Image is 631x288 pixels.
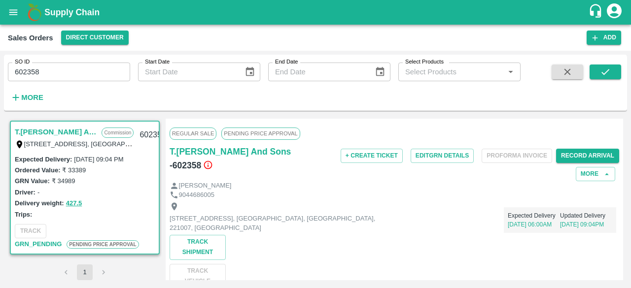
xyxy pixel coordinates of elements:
p: [DATE] 06:00AM [508,220,560,229]
button: open drawer [2,1,25,24]
label: [DATE] 09:04 PM [74,156,123,163]
a: Supply Chain [44,5,588,19]
label: End Date [275,58,298,66]
nav: pagination navigation [57,264,113,280]
button: More [8,89,46,106]
b: Supply Chain [44,7,100,17]
button: EditGRN Details [411,149,474,163]
h6: - 602358 [170,159,213,172]
label: Trips: [15,211,32,218]
input: Start Date [138,63,237,81]
label: [STREET_ADDRESS], [GEOGRAPHIC_DATA], [GEOGRAPHIC_DATA], 221007, [GEOGRAPHIC_DATA] [24,140,323,148]
input: Enter SO ID [8,63,130,81]
span: Regular Sale [170,128,216,139]
div: 602358 [134,124,172,147]
a: T.[PERSON_NAME] And Sons [15,126,97,138]
label: Ordered Value: [15,166,60,174]
p: Commission [102,128,134,138]
button: Open [504,65,517,78]
label: GRN Value: [15,177,50,185]
label: Delivery weight: [15,199,64,207]
button: More [576,167,615,181]
div: Sales Orders [8,32,53,44]
button: Select DC [61,31,129,45]
p: Expected Delivery [508,211,560,220]
span: PENDING PRICE APPROVAL [67,240,139,249]
p: [PERSON_NAME] [179,181,232,191]
label: - [37,189,39,196]
button: Record Arrival [556,149,619,163]
label: ₹ 33389 [62,166,86,174]
span: PENDING PRICE APPROVAL [221,128,300,139]
p: Updated Delivery [560,211,612,220]
p: [DATE] 09:04PM [560,220,612,229]
label: SO ID [15,58,30,66]
label: Expected Delivery : [15,156,72,163]
button: Track Shipment [170,235,226,259]
label: Start Date [145,58,170,66]
button: Add [587,31,621,45]
button: Choose date [371,63,389,81]
button: 427.5 [66,198,82,209]
a: T.[PERSON_NAME] And Sons [170,145,291,159]
input: End Date [268,63,367,81]
button: Choose date [241,63,259,81]
img: logo [25,2,44,22]
label: Select Products [405,58,444,66]
button: + Create Ticket [341,149,403,163]
span: GRN_Pending [15,240,62,248]
div: account of current user [605,2,623,23]
strong: More [21,94,43,101]
p: 9044686005 [179,191,214,200]
input: Select Products [401,65,501,78]
label: ₹ 34989 [52,177,75,185]
p: [STREET_ADDRESS], [GEOGRAPHIC_DATA], [GEOGRAPHIC_DATA], 221007, [GEOGRAPHIC_DATA] [170,214,391,232]
label: Driver: [15,189,35,196]
div: customer-support [588,3,605,21]
button: page 1 [77,264,93,280]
